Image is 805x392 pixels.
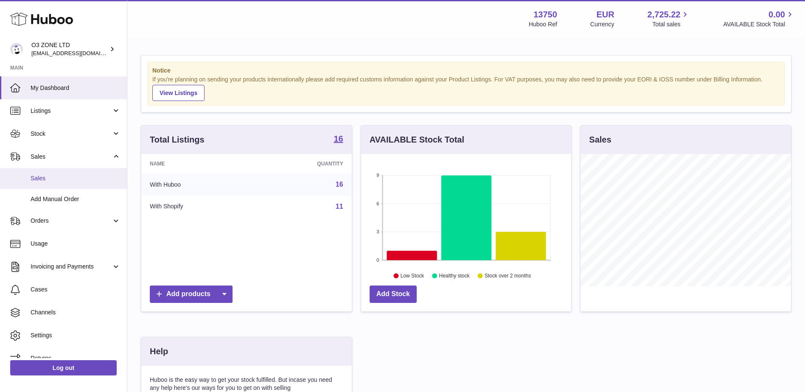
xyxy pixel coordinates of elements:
[376,173,379,178] text: 9
[334,134,343,143] strong: 16
[10,360,117,375] a: Log out
[31,107,112,115] span: Listings
[31,50,125,56] span: [EMAIL_ADDRESS][DOMAIN_NAME]
[334,134,343,145] a: 16
[648,9,690,28] a: 2,725.22 Total sales
[439,273,470,279] text: Healthy stock
[31,195,121,203] span: Add Manual Order
[31,153,112,161] span: Sales
[31,84,121,92] span: My Dashboard
[370,286,417,303] a: Add Stock
[596,9,614,20] strong: EUR
[485,273,531,279] text: Stock over 2 months
[10,43,23,56] img: hello@o3zoneltd.co.uk
[31,240,121,248] span: Usage
[152,67,780,75] strong: Notice
[590,20,614,28] div: Currency
[31,308,121,316] span: Channels
[152,76,780,101] div: If you're planning on sending your products internationally please add required customs informati...
[723,9,795,28] a: 0.00 AVAILABLE Stock Total
[769,9,785,20] span: 0.00
[336,203,343,210] a: 11
[31,331,121,339] span: Settings
[150,376,343,392] p: Huboo is the easy way to get your stock fulfilled. But incase you need any help here's our ways f...
[31,263,112,271] span: Invoicing and Payments
[370,134,464,146] h3: AVAILABLE Stock Total
[141,196,255,218] td: With Shopify
[31,217,112,225] span: Orders
[589,134,611,146] h3: Sales
[255,154,351,174] th: Quantity
[150,134,205,146] h3: Total Listings
[31,286,121,294] span: Cases
[150,346,168,357] h3: Help
[31,130,112,138] span: Stock
[376,229,379,234] text: 3
[150,286,233,303] a: Add products
[376,201,379,206] text: 6
[152,85,205,101] a: View Listings
[401,273,424,279] text: Low Stock
[529,20,557,28] div: Huboo Ref
[533,9,557,20] strong: 13750
[141,174,255,196] td: With Huboo
[652,20,690,28] span: Total sales
[31,41,108,57] div: O3 ZONE LTD
[648,9,681,20] span: 2,725.22
[31,354,121,362] span: Returns
[31,174,121,182] span: Sales
[376,258,379,263] text: 0
[336,181,343,188] a: 16
[141,154,255,174] th: Name
[723,20,795,28] span: AVAILABLE Stock Total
